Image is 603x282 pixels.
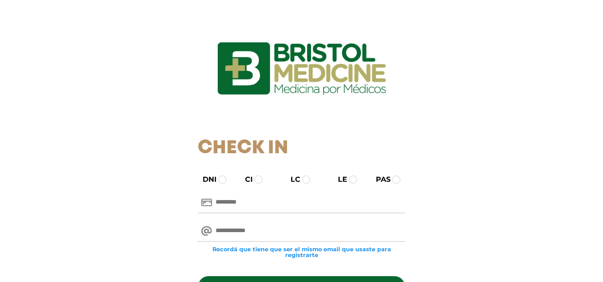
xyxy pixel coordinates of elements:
label: LE [330,174,347,185]
label: LC [283,174,300,185]
small: Recordá que tiene que ser el mismo email que usaste para registrarte [198,246,405,258]
label: DNI [195,174,216,185]
label: PAS [368,174,391,185]
img: logo_ingresarbristol.jpg [181,11,422,127]
label: CI [237,174,253,185]
h1: Check In [198,137,405,159]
